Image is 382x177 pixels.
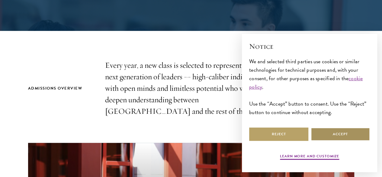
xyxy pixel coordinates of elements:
[280,153,339,161] button: Learn more and customize
[249,74,363,91] a: cookie policy
[28,85,93,92] h2: Admissions Overview
[311,127,370,141] button: Accept
[249,41,370,51] h2: Notice
[249,127,308,141] button: Reject
[105,60,277,117] p: Every year, a new class is selected to represent the world’s next generation of leaders — high-ca...
[249,57,370,117] div: We and selected third parties use cookies or similar technologies for technical purposes and, wit...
